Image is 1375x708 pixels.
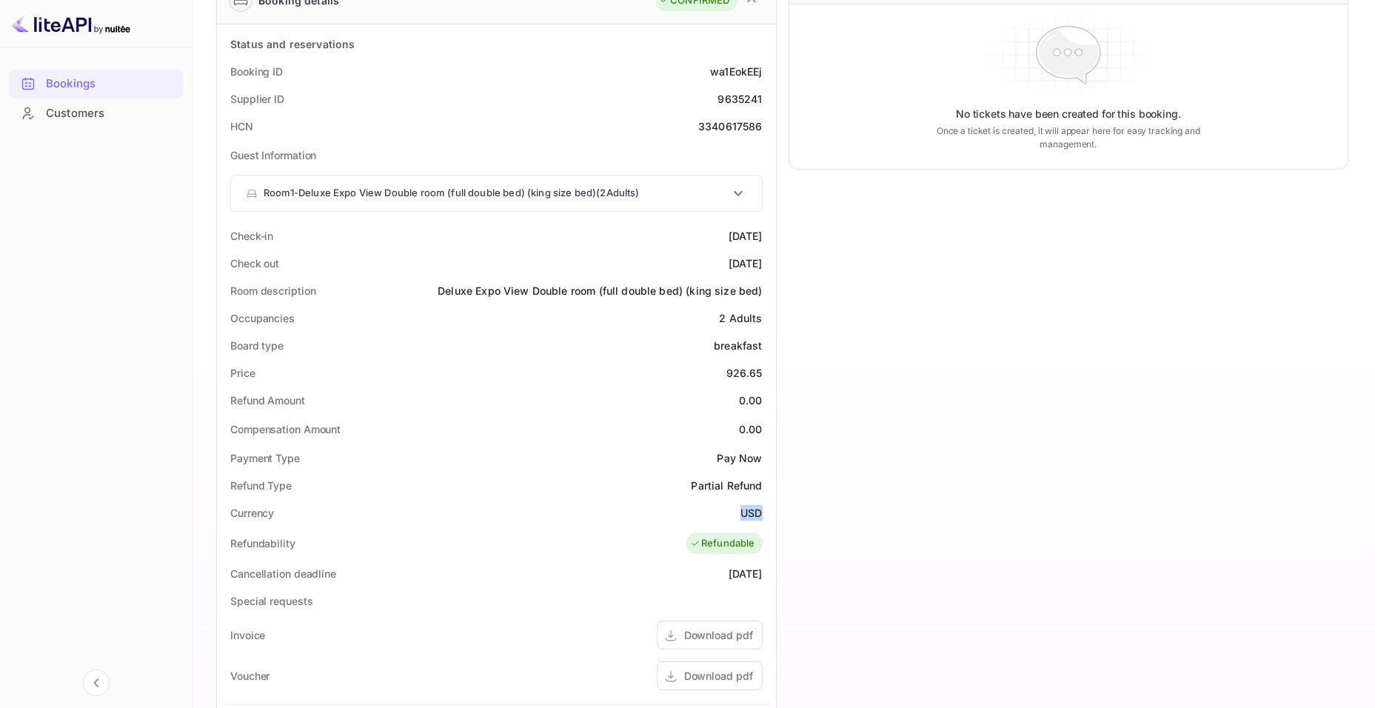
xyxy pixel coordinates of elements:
[230,91,284,107] div: Supplier ID
[230,393,305,408] div: Refund Amount
[9,70,183,97] a: Bookings
[230,421,341,437] div: Compensation Amount
[438,283,762,298] div: Deluxe Expo View Double room (full double bed) (king size bed)
[230,627,265,643] div: Invoice
[230,147,763,163] p: Guest Information
[230,256,279,271] div: Check out
[717,450,762,466] div: Pay Now
[9,99,183,127] a: Customers
[684,627,753,643] div: Download pdf
[46,105,175,122] div: Customers
[684,668,753,684] div: Download pdf
[46,76,175,93] div: Bookings
[918,124,1219,151] p: Once a ticket is created, it will appear here for easy tracking and management.
[231,176,762,211] div: Room1-Deluxe Expo View Double room (full double bed) (king size bed)(2Adults)
[9,70,183,98] div: Bookings
[230,668,270,684] div: Voucher
[956,107,1181,121] p: No tickets have been created for this booking.
[726,365,763,381] div: 926.65
[714,338,762,353] div: breakfast
[729,566,763,581] div: [DATE]
[729,228,763,244] div: [DATE]
[739,421,763,437] div: 0.00
[740,505,762,521] div: USD
[739,393,763,408] div: 0.00
[230,478,292,493] div: Refund Type
[230,450,300,466] div: Payment Type
[12,12,130,36] img: LiteAPI logo
[729,256,763,271] div: [DATE]
[230,228,273,244] div: Check-in
[9,99,183,128] div: Customers
[230,566,336,581] div: Cancellation deadline
[230,64,283,79] div: Booking ID
[230,505,274,521] div: Currency
[698,118,763,134] div: 3340617586
[691,478,762,493] div: Partial Refund
[83,669,110,696] button: Collapse navigation
[717,91,762,107] div: 9635241
[230,365,255,381] div: Price
[690,536,755,551] div: Refundable
[230,338,284,353] div: Board type
[230,283,315,298] div: Room description
[264,186,640,201] p: Room 1 - Deluxe Expo View Double room (full double bed) (king size bed) ( 2 Adults )
[230,36,355,52] div: Status and reservations
[710,64,762,79] div: wa1EokEEj
[230,310,295,326] div: Occupancies
[230,593,312,609] div: Special requests
[719,310,762,326] div: 2 Adults
[230,535,295,551] div: Refundability
[230,118,253,134] div: HCN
